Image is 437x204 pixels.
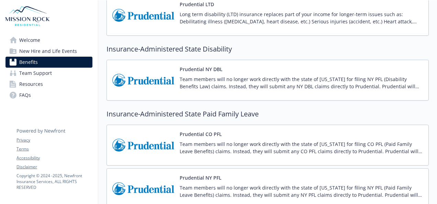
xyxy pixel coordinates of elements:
[5,46,92,57] a: New Hire and Life Events
[180,76,423,90] p: Team members will no longer work directly with the state of [US_STATE] for filing NY PFL (Disabil...
[19,68,52,79] span: Team Support
[19,57,38,68] span: Benefits
[112,174,174,203] img: Prudential Insurance Co of America carrier logo
[16,146,92,152] a: Terms
[107,109,429,119] h2: Insurance-Administered State Paid Family Leave
[107,44,429,54] h2: Insurance-Administered State Disability
[180,174,221,181] button: Prudential NY PFL
[180,140,423,155] p: Team members will no longer work directly with the state of [US_STATE] for filing CO PFL (Paid Fa...
[19,90,31,101] span: FAQs
[19,79,43,90] span: Resources
[16,164,92,170] a: Disclaimer
[112,66,174,95] img: Prudential Insurance Co of America carrier logo
[5,35,92,46] a: Welcome
[5,79,92,90] a: Resources
[5,90,92,101] a: FAQs
[112,131,174,160] img: Prudential Insurance Co of America carrier logo
[19,46,77,57] span: New Hire and Life Events
[180,66,222,73] button: Prudential NY DBL
[16,137,92,143] a: Privacy
[5,57,92,68] a: Benefits
[16,173,92,190] p: Copyright © 2024 - 2025 , Newfront Insurance Services, ALL RIGHTS RESERVED
[19,35,40,46] span: Welcome
[16,155,92,161] a: Accessibility
[180,1,214,8] button: Prudential LTD
[180,184,423,199] p: Team members will no longer work directly with the state of [US_STATE] for filing NY PFL (Paid Fa...
[180,11,423,25] p: Long term disability (LTD) insurance replaces part of your income for longer-term issues such as:...
[112,1,174,30] img: Prudential Insurance Co of America carrier logo
[180,131,222,138] button: Prudential CO PFL
[5,68,92,79] a: Team Support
